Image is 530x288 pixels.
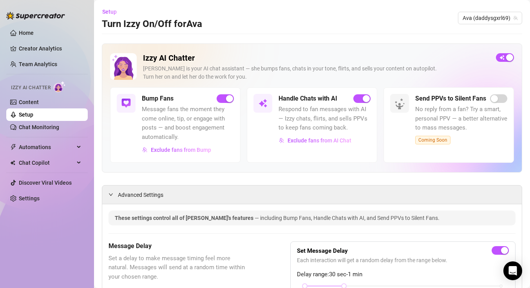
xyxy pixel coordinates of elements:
[109,241,251,251] h5: Message Delay
[11,84,51,92] span: Izzy AI Chatter
[279,134,352,147] button: Exclude fans from AI Chat
[142,94,174,103] h5: Bump Fans
[142,105,234,142] span: Message fans the moment they come online, tip, or engage with posts — and boost engagement automa...
[19,61,57,67] a: Team Analytics
[19,112,33,118] a: Setup
[19,157,74,169] span: Chat Copilot
[279,105,371,133] span: Respond to fan messages with AI — Izzy chats, flirts, and sells PPVs to keep fans coming back.
[463,12,517,24] span: Ava (daddysgxrl69)
[102,18,202,31] h3: Turn Izzy On/Off for Ava
[258,99,268,108] img: svg%3e
[415,94,486,103] h5: Send PPVs to Silent Fans
[513,16,518,20] span: team
[288,137,351,144] span: Exclude fans from AI Chat
[109,190,118,199] div: expanded
[19,124,59,130] a: Chat Monitoring
[10,144,16,150] span: thunderbolt
[142,147,148,153] img: svg%3e
[110,53,137,80] img: Izzy AI Chatter
[19,180,72,186] a: Discover Viral Videos
[102,5,123,18] button: Setup
[279,94,337,103] h5: Handle Chats with AI
[255,215,440,221] span: — including Bump Fans, Handle Chats with AI, and Send PPVs to Silent Fans.
[121,99,131,108] img: svg%3e
[118,191,163,199] span: Advanced Settings
[19,99,39,105] a: Content
[143,65,490,81] div: [PERSON_NAME] is your AI chat assistant — she bumps fans, chats in your tone, flirts, and sells y...
[297,256,509,265] span: Each interaction will get a random delay from the range below.
[297,247,348,254] strong: Set Message Delay
[115,215,255,221] span: These settings control all of [PERSON_NAME]'s features
[415,136,450,144] span: Coming Soon
[109,192,113,197] span: expanded
[297,270,509,279] span: Delay range: 30 sec - 1 min
[19,42,81,55] a: Creator Analytics
[151,147,211,153] span: Exclude fans from Bump
[143,53,490,63] h2: Izzy AI Chatter
[6,12,65,20] img: logo-BBDzfeDw.svg
[394,98,407,111] img: silent-fans-ppv-o-N6Mmdf.svg
[19,141,74,153] span: Automations
[10,160,15,166] img: Chat Copilot
[503,261,522,280] div: Open Intercom Messenger
[279,138,284,143] img: svg%3e
[102,9,117,15] span: Setup
[415,105,507,133] span: No reply from a fan? Try a smart, personal PPV — a better alternative to mass messages.
[54,81,66,92] img: AI Chatter
[142,144,212,156] button: Exclude fans from Bump
[19,30,34,36] a: Home
[19,195,40,202] a: Settings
